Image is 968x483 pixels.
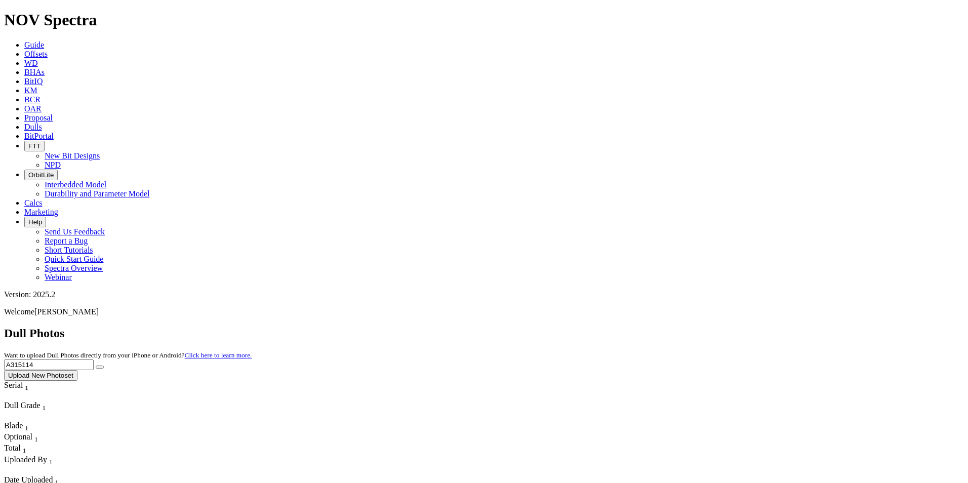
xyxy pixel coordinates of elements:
button: Upload New Photoset [4,370,77,381]
div: Sort None [4,432,39,444]
span: Sort None [49,455,53,464]
a: NPD [45,160,61,169]
div: Serial Sort None [4,381,47,392]
span: Uploaded By [4,455,47,464]
a: Quick Start Guide [45,255,103,263]
sub: 1 [25,384,28,391]
a: KM [24,86,37,95]
sub: 1 [43,404,46,412]
span: Sort None [43,401,46,410]
a: Offsets [24,50,48,58]
a: New Bit Designs [45,151,100,160]
div: Blade Sort None [4,421,39,432]
h2: Dull Photos [4,327,964,340]
span: FTT [28,142,41,150]
a: Spectra Overview [45,264,103,272]
div: Sort None [4,421,39,432]
div: Column Menu [4,412,75,421]
span: Dull Grade [4,401,41,410]
a: BCR [24,95,41,104]
span: [PERSON_NAME] [34,307,99,316]
div: Dull Grade Sort None [4,401,75,412]
div: Optional Sort None [4,432,39,444]
sub: 1 [25,424,28,432]
a: BitIQ [24,77,43,86]
sub: 1 [34,435,38,443]
div: Total Sort None [4,444,39,455]
a: OAR [24,104,42,113]
button: OrbitLite [24,170,58,180]
div: Column Menu [4,392,47,401]
a: Guide [24,41,44,49]
div: Sort None [4,401,75,421]
div: Sort None [4,381,47,401]
p: Welcome [4,307,964,316]
h1: NOV Spectra [4,11,964,29]
input: Search Serial Number [4,359,94,370]
a: Click here to learn more. [185,351,252,359]
sub: 1 [23,447,26,455]
div: Sort None [4,444,39,455]
span: Total [4,444,21,452]
span: Serial [4,381,23,389]
span: Sort None [25,421,28,430]
div: Uploaded By Sort None [4,455,99,466]
sub: 1 [49,458,53,466]
span: Sort None [25,381,28,389]
a: Proposal [24,113,53,122]
a: Webinar [45,273,72,281]
a: BitPortal [24,132,54,140]
a: Marketing [24,208,58,216]
a: Send Us Feedback [45,227,105,236]
a: Calcs [24,198,43,207]
small: Want to upload Dull Photos directly from your iPhone or Android? [4,351,252,359]
a: Short Tutorials [45,246,93,254]
a: Interbedded Model [45,180,106,189]
span: Sort None [34,432,38,441]
a: BHAs [24,68,45,76]
a: Dulls [24,123,42,131]
span: Blade [4,421,23,430]
span: OrbitLite [28,171,54,179]
button: Help [24,217,46,227]
span: Sort None [23,444,26,452]
span: Optional [4,432,32,441]
button: FTT [24,141,45,151]
span: Help [28,218,42,226]
a: Report a Bug [45,236,88,245]
a: WD [24,59,38,67]
div: Sort None [4,455,99,475]
div: Version: 2025.2 [4,290,964,299]
div: Column Menu [4,466,99,475]
a: Durability and Parameter Model [45,189,150,198]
